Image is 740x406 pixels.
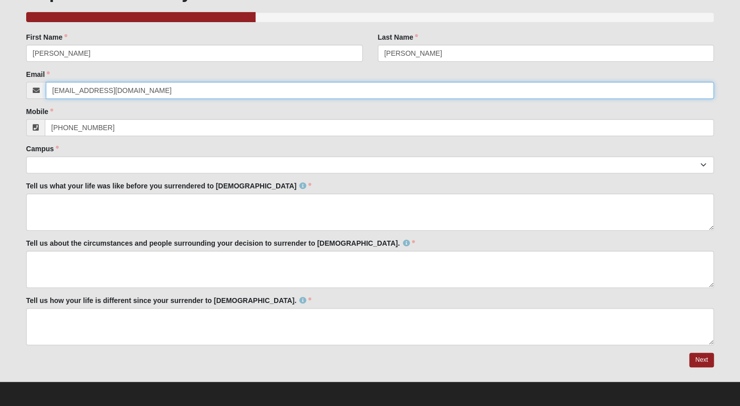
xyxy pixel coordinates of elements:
[26,295,312,306] label: Tell us how your life is different since your surrender to [DEMOGRAPHIC_DATA].
[26,69,50,79] label: Email
[689,353,714,367] a: Next
[26,32,67,42] label: First Name
[378,32,419,42] label: Last Name
[26,238,415,248] label: Tell us about the circumstances and people surrounding your decision to surrender to [DEMOGRAPHIC...
[26,144,59,154] label: Campus
[26,181,312,191] label: Tell us what your life was like before you surrendered to [DEMOGRAPHIC_DATA]
[26,107,53,117] label: Mobile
